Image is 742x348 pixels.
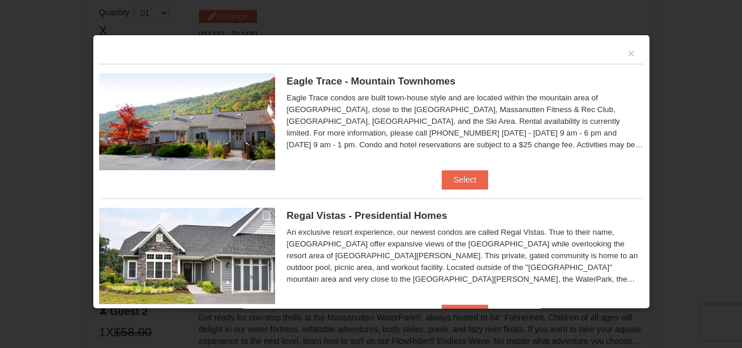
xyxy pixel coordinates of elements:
span: Regal Vistas - Presidential Homes [287,210,448,221]
span: Eagle Trace - Mountain Townhomes [287,76,456,87]
div: Eagle Trace condos are built town-house style and are located within the mountain area of [GEOGRA... [287,92,643,151]
button: Select [442,305,488,323]
button: × [628,48,635,59]
img: 19218983-1-9b289e55.jpg [99,73,275,170]
button: Select [442,170,488,189]
div: An exclusive resort experience, our newest condos are called Regal Vistas. True to their name, [G... [287,227,643,285]
img: 19218991-1-902409a9.jpg [99,208,275,304]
